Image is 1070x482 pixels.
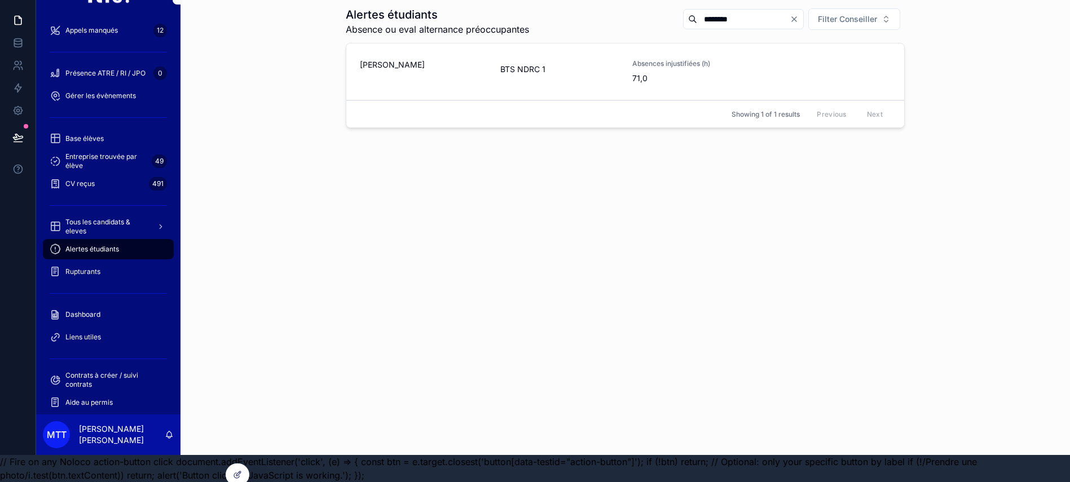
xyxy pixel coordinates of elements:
[790,15,803,24] button: Clear
[43,327,174,347] a: Liens utiles
[153,67,167,80] div: 0
[346,43,904,100] a: [PERSON_NAME]BTS NDRC 1Absences injustifiées (h)71,0
[65,398,113,407] span: Aide au permis
[43,63,174,83] a: Présence ATRE / RI / JPO0
[43,151,174,171] a: Entreprise trouvée par élève49
[65,371,162,389] span: Contrats à créer / suivi contrats
[149,177,167,191] div: 491
[818,14,877,25] span: Filter Conseiller
[65,134,104,143] span: Base élèves
[346,7,529,23] h1: Alertes étudiants
[43,20,174,41] a: Appels manqués12
[360,59,482,70] span: [PERSON_NAME]
[43,239,174,259] a: Alertes étudiants
[632,73,755,84] span: 71,0
[43,392,174,413] a: Aide au permis
[65,218,148,236] span: Tous les candidats & eleves
[808,8,900,30] button: Select Button
[43,174,174,194] a: CV reçus491
[732,110,800,119] span: Showing 1 of 1 results
[47,428,67,441] span: MTT
[43,86,174,106] a: Gérer les évènements
[65,267,100,276] span: Rupturants
[346,23,529,36] span: Absence ou eval alternance préoccupantes
[65,91,136,100] span: Gérer les évènements
[65,69,146,78] span: Présence ATRE / RI / JPO
[65,26,118,35] span: Appels manqués
[65,310,100,319] span: Dashboard
[65,152,147,170] span: Entreprise trouvée par élève
[43,304,174,325] a: Dashboard
[43,262,174,282] a: Rupturants
[43,216,174,237] a: Tous les candidats & eleves
[632,59,755,68] span: Absences injustifiées (h)
[43,370,174,390] a: Contrats à créer / suivi contrats
[500,64,545,75] span: BTS NDRC 1
[65,179,95,188] span: CV reçus
[65,333,101,342] span: Liens utiles
[36,18,180,414] div: scrollable content
[43,129,174,149] a: Base élèves
[152,154,167,168] div: 49
[65,245,119,254] span: Alertes étudiants
[79,423,165,446] p: [PERSON_NAME] [PERSON_NAME]
[153,24,167,37] div: 12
